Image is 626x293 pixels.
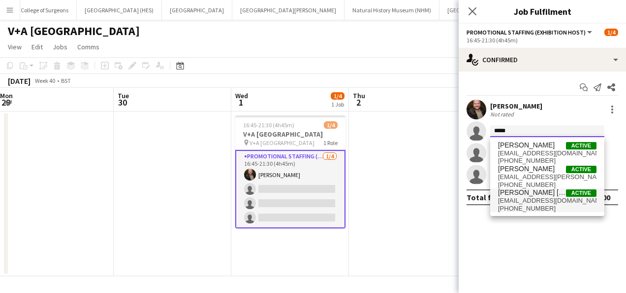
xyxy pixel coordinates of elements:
span: Promotional Staffing (Exhibition Host) [467,29,586,36]
span: corinchristopher@live.co.uk [498,149,596,157]
span: 2 [351,97,365,108]
span: Active [566,189,596,197]
button: [GEOGRAPHIC_DATA] [162,0,232,20]
a: Comms [73,40,103,53]
span: Edit [31,42,43,51]
div: [DATE] [8,76,31,86]
div: Confirmed [459,48,626,72]
span: Corin Christopher [498,141,555,149]
button: [GEOGRAPHIC_DATA][PERSON_NAME] [232,0,344,20]
span: Week 40 [32,77,57,84]
button: Natural History Museum (NHM) [344,0,439,20]
button: Promotional Staffing (Exhibition Host) [467,29,594,36]
span: Jobs [53,42,67,51]
span: 1/4 [331,92,344,100]
h3: Job Fulfilment [459,5,626,18]
span: 30 [116,97,129,108]
a: View [4,40,26,53]
div: Not rated [490,110,516,118]
div: BST [61,77,71,84]
span: Wed [235,91,248,100]
app-card-role: Promotional Staffing (Exhibition Host)1/416:45-21:30 (4h45m)[PERSON_NAME] [235,150,345,228]
h3: V+A [GEOGRAPHIC_DATA] [235,130,345,139]
a: Edit [28,40,47,53]
span: 16:45-21:30 (4h45m) [243,121,294,129]
span: Active [566,166,596,173]
span: Comms [77,42,99,51]
span: View [8,42,22,51]
a: Jobs [49,40,71,53]
span: V+A [GEOGRAPHIC_DATA] [250,139,314,146]
span: Tue [118,91,129,100]
div: 1 Job [331,101,344,108]
div: Total fee [467,192,500,202]
span: +447585809744 [498,181,596,189]
button: [GEOGRAPHIC_DATA] (HES) [77,0,162,20]
div: 16:45-21:30 (4h45m) [467,37,618,44]
span: +447895094468 [498,157,596,165]
span: corinna.d.herriot@googlemail.com [498,173,596,181]
span: Thu [353,91,365,100]
h1: V+A [GEOGRAPHIC_DATA] [8,24,140,38]
button: [GEOGRAPHIC_DATA] ([GEOGRAPHIC_DATA]) [439,0,569,20]
span: 1 [234,97,248,108]
span: 1 Role [323,139,338,146]
span: +44800985465 [498,205,596,213]
span: 1/4 [604,29,618,36]
span: corinrj@hotmail.com [498,197,596,205]
span: 1/4 [324,121,338,129]
span: Corin Rhys Jones [498,188,566,197]
div: [PERSON_NAME] [490,102,542,110]
span: Active [566,142,596,149]
app-job-card: 16:45-21:30 (4h45m)1/4V+A [GEOGRAPHIC_DATA] V+A [GEOGRAPHIC_DATA]1 RolePromotional Staffing (Exhi... [235,115,345,228]
span: Corinna Herriot [498,165,555,173]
